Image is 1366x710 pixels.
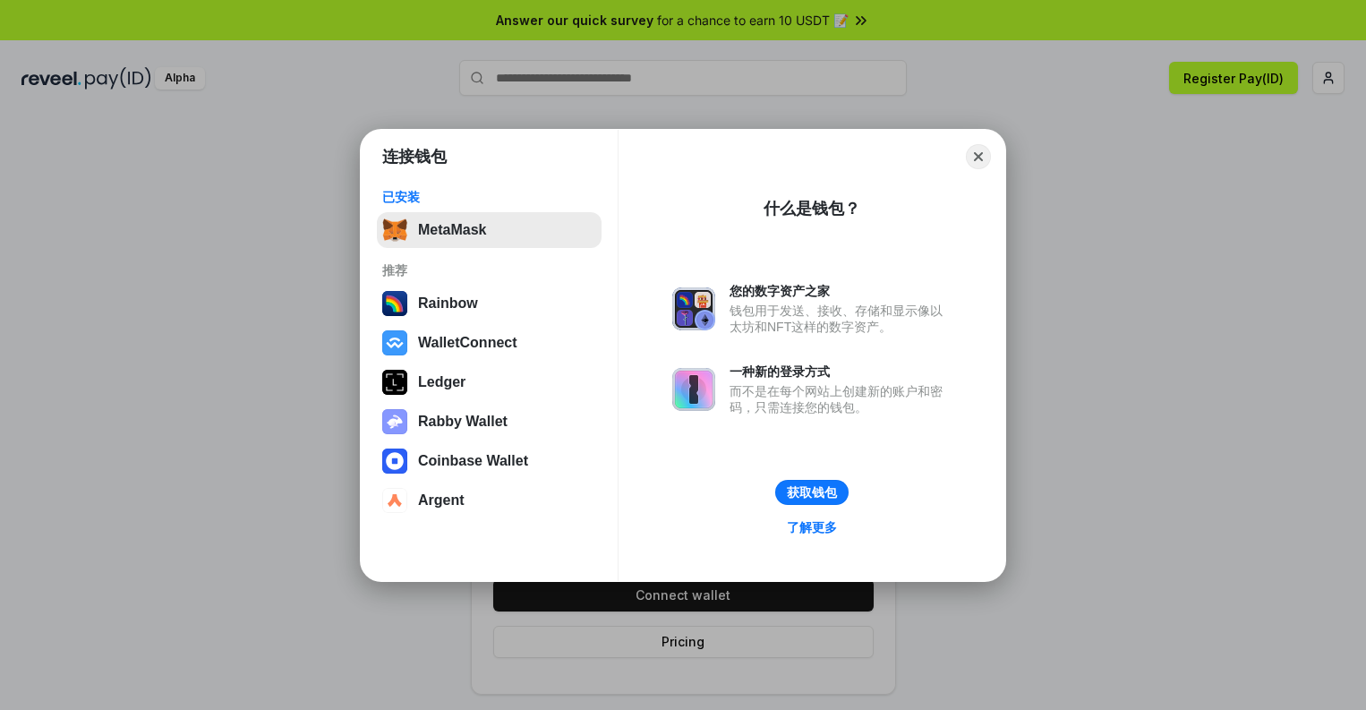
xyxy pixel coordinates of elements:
div: 而不是在每个网站上创建新的账户和密码，只需连接您的钱包。 [730,383,952,415]
div: 推荐 [382,262,596,278]
div: WalletConnect [418,335,517,351]
a: 了解更多 [776,516,848,539]
div: 获取钱包 [787,484,837,500]
button: 获取钱包 [775,480,849,505]
img: svg+xml,%3Csvg%20xmlns%3D%22http%3A%2F%2Fwww.w3.org%2F2000%2Fsvg%22%20fill%3D%22none%22%20viewBox... [672,368,715,411]
div: 什么是钱包？ [764,198,860,219]
img: svg+xml,%3Csvg%20width%3D%2228%22%20height%3D%2228%22%20viewBox%3D%220%200%2028%2028%22%20fill%3D... [382,330,407,355]
img: svg+xml,%3Csvg%20fill%3D%22none%22%20height%3D%2233%22%20viewBox%3D%220%200%2035%2033%22%20width%... [382,218,407,243]
img: svg+xml,%3Csvg%20xmlns%3D%22http%3A%2F%2Fwww.w3.org%2F2000%2Fsvg%22%20width%3D%2228%22%20height%3... [382,370,407,395]
div: Rainbow [418,295,478,312]
img: svg+xml,%3Csvg%20xmlns%3D%22http%3A%2F%2Fwww.w3.org%2F2000%2Fsvg%22%20fill%3D%22none%22%20viewBox... [672,287,715,330]
button: Coinbase Wallet [377,443,602,479]
h1: 连接钱包 [382,146,447,167]
div: 您的数字资产之家 [730,283,952,299]
div: Argent [418,492,465,509]
button: Rabby Wallet [377,404,602,440]
button: WalletConnect [377,325,602,361]
button: MetaMask [377,212,602,248]
img: svg+xml,%3Csvg%20width%3D%2228%22%20height%3D%2228%22%20viewBox%3D%220%200%2028%2028%22%20fill%3D... [382,488,407,513]
img: svg+xml,%3Csvg%20xmlns%3D%22http%3A%2F%2Fwww.w3.org%2F2000%2Fsvg%22%20fill%3D%22none%22%20viewBox... [382,409,407,434]
button: Close [966,144,991,169]
div: 已安装 [382,189,596,205]
div: 钱包用于发送、接收、存储和显示像以太坊和NFT这样的数字资产。 [730,303,952,335]
img: svg+xml,%3Csvg%20width%3D%22120%22%20height%3D%22120%22%20viewBox%3D%220%200%20120%20120%22%20fil... [382,291,407,316]
div: 了解更多 [787,519,837,535]
div: MetaMask [418,222,486,238]
div: Ledger [418,374,465,390]
img: svg+xml,%3Csvg%20width%3D%2228%22%20height%3D%2228%22%20viewBox%3D%220%200%2028%2028%22%20fill%3D... [382,449,407,474]
button: Argent [377,483,602,518]
div: Coinbase Wallet [418,453,528,469]
button: Rainbow [377,286,602,321]
button: Ledger [377,364,602,400]
div: Rabby Wallet [418,414,508,430]
div: 一种新的登录方式 [730,364,952,380]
